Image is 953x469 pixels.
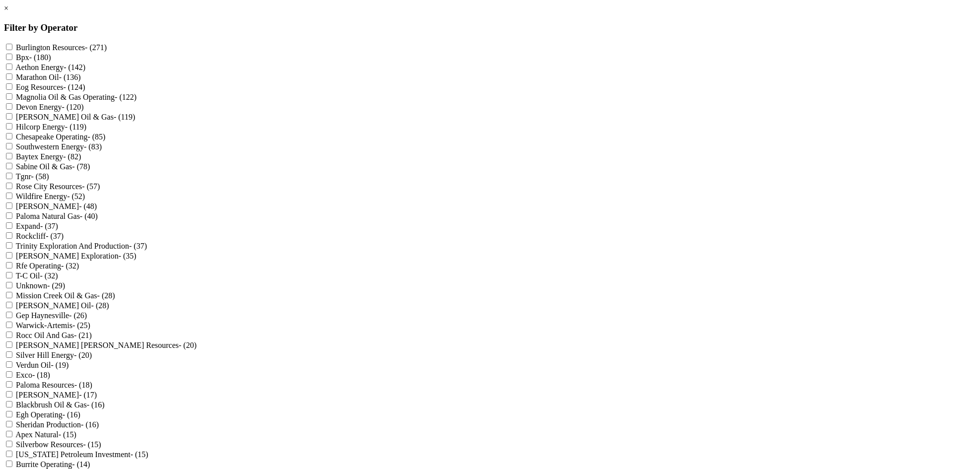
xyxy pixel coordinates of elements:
[72,321,90,330] span: - (25)
[64,63,85,71] span: - (142)
[63,152,81,161] span: - (82)
[81,420,99,429] span: - (16)
[16,83,85,91] label: Eog Resources
[16,440,101,449] label: Silverbow Resources
[74,331,92,339] span: - (21)
[16,202,97,210] label: [PERSON_NAME]
[69,311,87,320] span: - (26)
[15,430,76,439] label: Apex Natural
[16,242,147,250] label: Trinity Exploration And Production
[16,262,79,270] label: Rfe Operating
[16,401,105,409] label: Blackbrush Oil & Gas
[179,341,197,349] span: - (20)
[65,123,86,131] span: - (119)
[40,271,58,280] span: - (32)
[32,371,50,379] span: - (18)
[16,460,90,469] label: Burrite Operating
[16,53,51,62] label: Bpx
[16,123,86,131] label: Hilcorp Energy
[72,460,90,469] span: - (14)
[83,440,101,449] span: - (15)
[16,152,81,161] label: Baytex Energy
[16,252,136,260] label: [PERSON_NAME] Exploration
[80,212,98,220] span: - (40)
[16,450,148,459] label: [US_STATE] Petroleum Investment
[115,93,136,101] span: - (122)
[47,281,65,290] span: - (29)
[51,361,68,369] span: - (19)
[16,172,49,181] label: Tgnr
[67,192,85,201] span: - (52)
[16,410,80,419] label: Egh Operating
[46,232,64,240] span: - (37)
[74,381,92,389] span: - (18)
[16,271,58,280] label: T-C Oil
[16,371,50,379] label: Exco
[16,361,69,369] label: Verdun Oil
[16,192,85,201] label: Wildfire Energy
[87,401,105,409] span: - (16)
[16,142,102,151] label: Southwestern Energy
[91,301,109,310] span: - (28)
[74,351,92,359] span: - (20)
[61,262,79,270] span: - (32)
[16,381,92,389] label: Paloma Resources
[16,212,98,220] label: Paloma Natural Gas
[4,22,949,33] h3: Filter by Operator
[16,341,197,349] label: [PERSON_NAME] [PERSON_NAME] Resources
[129,242,147,250] span: - (37)
[16,291,115,300] label: Mission Creek Oil & Gas
[16,222,58,230] label: Expand
[64,83,85,91] span: - (124)
[31,172,49,181] span: - (58)
[16,321,90,330] label: Warwick-Artemis
[16,43,107,52] label: Burlington Resources
[16,73,81,81] label: Marathon Oil
[40,222,58,230] span: - (37)
[79,202,97,210] span: - (48)
[59,73,81,81] span: - (136)
[131,450,148,459] span: - (15)
[16,301,109,310] label: [PERSON_NAME] Oil
[16,182,100,191] label: Rose City Resources
[62,103,84,111] span: - (120)
[82,182,100,191] span: - (57)
[72,162,90,171] span: - (78)
[79,391,97,399] span: - (17)
[85,43,107,52] span: - (271)
[16,232,64,240] label: Rockcliff
[16,420,99,429] label: Sheridan Production
[84,142,102,151] span: - (83)
[16,162,90,171] label: Sabine Oil & Gas
[16,93,136,101] label: Magnolia Oil & Gas Operating
[16,133,105,141] label: Chesapeake Operating
[16,311,87,320] label: Gep Haynesville
[63,410,80,419] span: - (16)
[16,103,84,111] label: Devon Energy
[29,53,51,62] span: - (180)
[4,4,8,12] a: ×
[16,281,65,290] label: Unknown
[16,113,135,121] label: [PERSON_NAME] Oil & Gas
[15,63,85,71] label: Aethon Energy
[59,430,76,439] span: - (15)
[87,133,105,141] span: - (85)
[16,331,92,339] label: Rocc Oil And Gas
[119,252,136,260] span: - (35)
[16,351,92,359] label: Silver Hill Energy
[97,291,115,300] span: - (28)
[16,391,97,399] label: [PERSON_NAME]
[114,113,135,121] span: - (119)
